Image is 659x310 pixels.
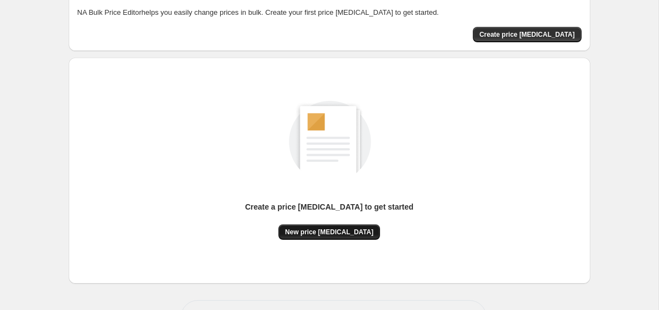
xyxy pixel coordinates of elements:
p: Create a price [MEDICAL_DATA] to get started [245,201,414,212]
button: Create price change job [473,27,582,42]
button: New price [MEDICAL_DATA] [278,224,380,240]
span: Create price [MEDICAL_DATA] [479,30,575,39]
p: NA Bulk Price Editor helps you easily change prices in bulk. Create your first price [MEDICAL_DAT... [77,7,582,18]
span: New price [MEDICAL_DATA] [285,228,373,236]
